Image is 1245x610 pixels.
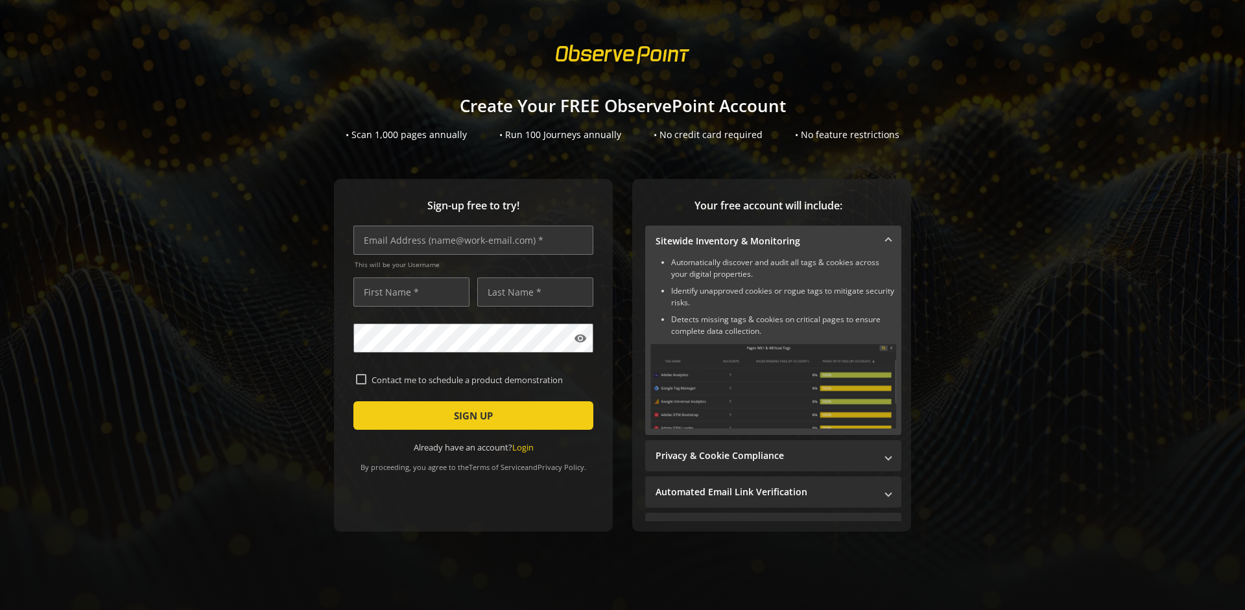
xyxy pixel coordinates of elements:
div: • No credit card required [654,128,763,141]
span: Your free account will include: [645,198,892,213]
mat-panel-title: Privacy & Cookie Compliance [656,449,875,462]
mat-expansion-panel-header: Automated Email Link Verification [645,476,901,508]
mat-panel-title: Sitewide Inventory & Monitoring [656,235,875,248]
mat-expansion-panel-header: Performance Monitoring with Web Vitals [645,513,901,544]
li: Detects missing tags & cookies on critical pages to ensure complete data collection. [671,314,896,337]
li: Automatically discover and audit all tags & cookies across your digital properties. [671,257,896,280]
div: Already have an account? [353,441,593,454]
div: • Run 100 Journeys annually [499,128,621,141]
input: Last Name * [477,277,593,307]
button: SIGN UP [353,401,593,430]
div: • No feature restrictions [795,128,899,141]
mat-panel-title: Automated Email Link Verification [656,486,875,499]
mat-expansion-panel-header: Privacy & Cookie Compliance [645,440,901,471]
span: This will be your Username [355,260,593,269]
input: First Name * [353,277,469,307]
a: Privacy Policy [538,462,584,472]
input: Email Address (name@work-email.com) * [353,226,593,255]
span: Sign-up free to try! [353,198,593,213]
li: Identify unapproved cookies or rogue tags to mitigate security risks. [671,285,896,309]
div: • Scan 1,000 pages annually [346,128,467,141]
label: Contact me to schedule a product demonstration [366,374,591,386]
a: Login [512,441,534,453]
a: Terms of Service [469,462,525,472]
img: Sitewide Inventory & Monitoring [650,344,896,428]
div: By proceeding, you agree to the and . [353,454,593,472]
div: Sitewide Inventory & Monitoring [645,257,901,435]
span: SIGN UP [454,404,493,427]
mat-icon: visibility [574,332,587,345]
mat-expansion-panel-header: Sitewide Inventory & Monitoring [645,226,901,257]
